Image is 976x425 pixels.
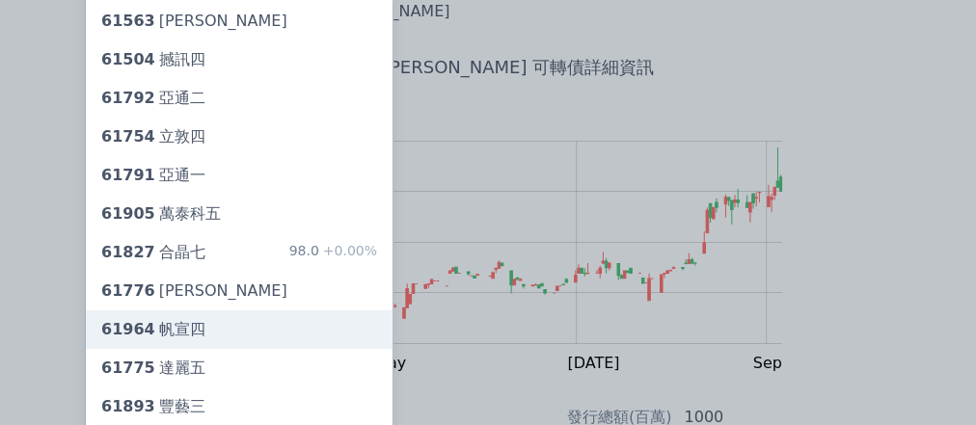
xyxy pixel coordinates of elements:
[101,166,155,184] span: 61791
[101,10,287,33] div: [PERSON_NAME]
[101,281,155,300] span: 61776
[86,349,393,387] a: 61775達麗五
[101,50,155,68] span: 61504
[101,48,205,71] div: 撼訊四
[86,195,393,233] a: 61905萬泰科五
[101,202,221,226] div: 萬泰科五
[101,204,155,223] span: 61905
[86,272,393,310] a: 61776[PERSON_NAME]
[86,310,393,349] a: 61964帆宣四
[101,127,155,146] span: 61754
[319,243,377,258] span: +0.00%
[101,359,155,377] span: 61775
[101,125,205,148] div: 立敦四
[86,118,393,156] a: 61754立敦四
[101,12,155,30] span: 61563
[101,397,155,415] span: 61893
[101,87,205,110] div: 亞通二
[86,40,393,79] a: 61504撼訊四
[101,243,155,261] span: 61827
[101,89,155,107] span: 61792
[86,79,393,118] a: 61792亞通二
[101,320,155,338] span: 61964
[101,395,205,418] div: 豐藝三
[101,241,205,264] div: 合晶七
[289,241,377,264] div: 98.0
[101,279,287,303] div: [PERSON_NAME]
[101,357,205,380] div: 達麗五
[101,318,205,341] div: 帆宣四
[86,2,393,40] a: 61563[PERSON_NAME]
[86,233,393,272] a: 61827合晶七 98.0+0.00%
[86,156,393,195] a: 61791亞通一
[101,164,205,187] div: 亞通一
